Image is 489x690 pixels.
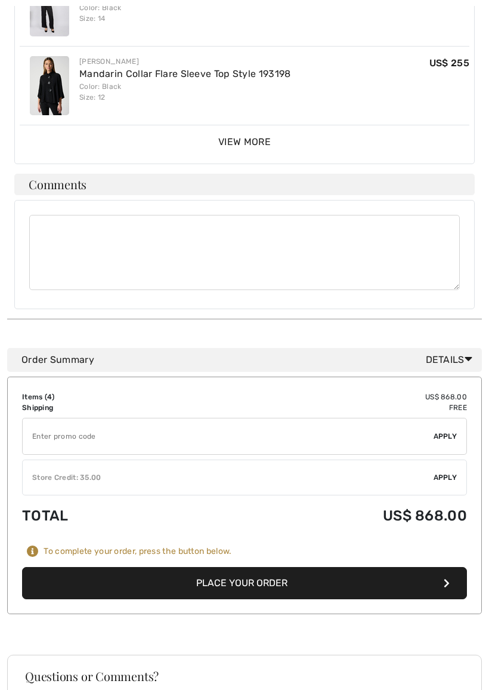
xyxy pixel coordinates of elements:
[218,137,271,148] span: View More
[44,547,231,557] div: To complete your order, press the button below.
[426,353,477,368] span: Details
[22,403,180,414] td: Shipping
[79,3,272,24] div: Color: Black Size: 14
[22,568,467,600] button: Place Your Order
[30,57,69,116] img: Mandarin Collar Flare Sleeve Top Style 193198
[434,473,457,483] span: Apply
[180,496,467,537] td: US$ 868.00
[47,393,52,402] span: 4
[21,353,477,368] div: Order Summary
[79,82,291,103] div: Color: Black Size: 12
[23,419,434,455] input: Promo code
[429,58,469,69] span: US$ 255
[22,496,180,537] td: Total
[180,392,467,403] td: US$ 868.00
[22,392,180,403] td: Items ( )
[79,57,291,67] div: [PERSON_NAME]
[23,473,434,483] div: Store Credit: 35.00
[434,432,457,442] span: Apply
[180,403,467,414] td: Free
[79,69,291,80] a: Mandarin Collar Flare Sleeve Top Style 193198
[14,174,475,196] h4: Comments
[29,215,460,291] textarea: Comments
[25,671,464,683] h3: Questions or Comments?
